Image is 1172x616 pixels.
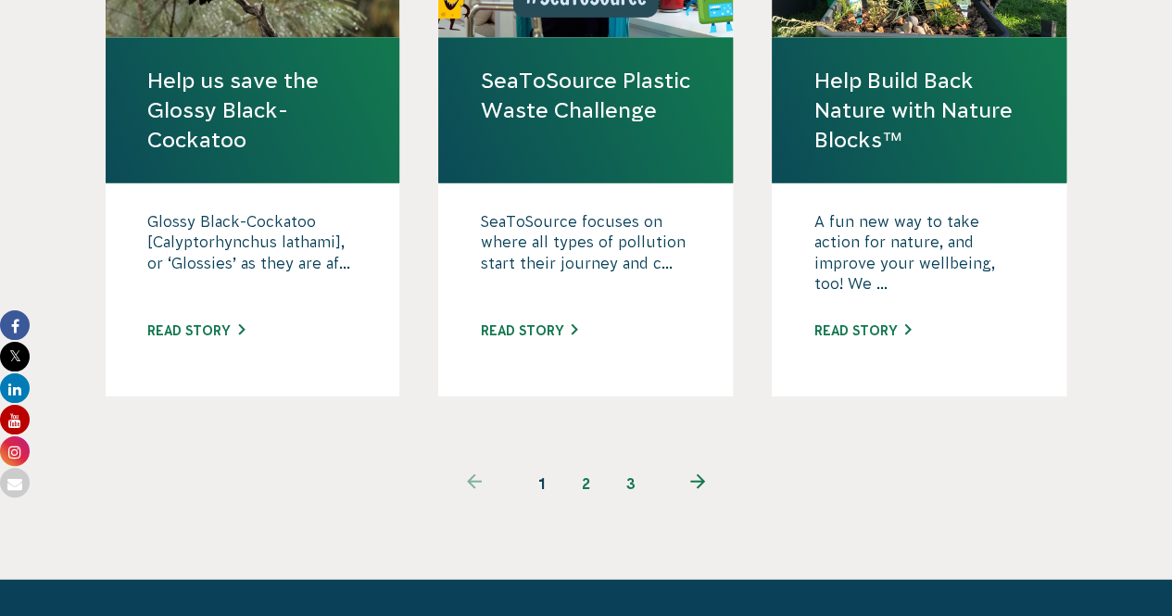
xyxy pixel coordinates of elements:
[147,211,359,304] p: Glossy Black-Cockatoo [Calyptorhynchus lathami], or ‘Glossies’ as they are af...
[609,461,653,506] a: 3
[480,66,691,125] a: SeaToSource Plastic Waste Challenge
[813,66,1025,156] a: Help Build Back Nature with Nature Blocks™
[520,461,564,506] span: 1
[480,323,577,338] a: Read story
[480,211,691,304] p: SeaToSource focuses on where all types of pollution start their journey and c...
[813,323,911,338] a: Read story
[430,461,743,506] ul: Pagination
[147,323,245,338] a: Read story
[653,461,743,506] a: Next page
[813,211,1025,304] p: A fun new way to take action for nature, and improve your wellbeing, too! We ...
[147,66,359,156] a: Help us save the Glossy Black-Cockatoo
[564,461,609,506] a: 2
